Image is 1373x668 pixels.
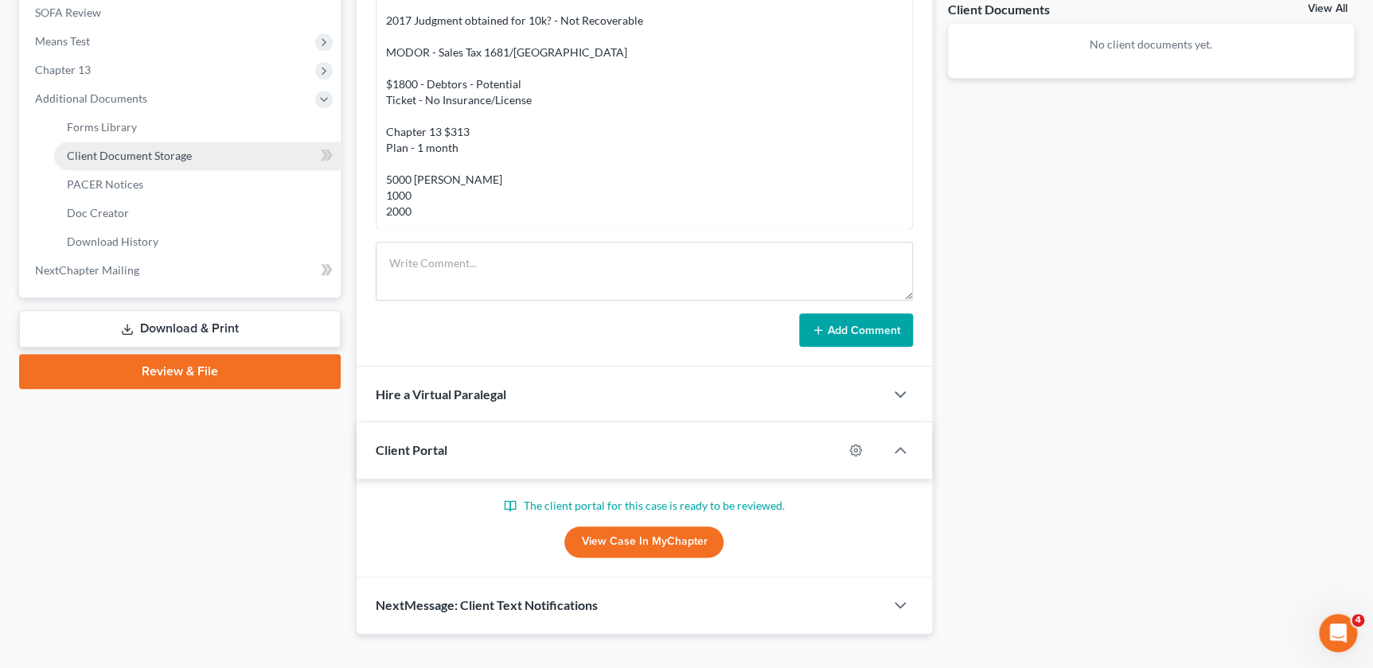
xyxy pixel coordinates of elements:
[19,310,341,348] a: Download & Print
[35,263,139,277] span: NextChapter Mailing
[35,34,90,48] span: Means Test
[54,113,341,142] a: Forms Library
[54,227,341,256] a: Download History
[1308,3,1348,14] a: View All
[564,526,724,558] a: View Case in MyChapter
[376,498,912,514] p: The client portal for this case is ready to be reviewed.
[54,199,341,227] a: Doc Creator
[376,386,506,402] span: Hire a Virtual Paralegal
[67,206,129,219] span: Doc Creator
[961,37,1341,52] p: No client documents yet.
[67,120,137,134] span: Forms Library
[54,142,341,170] a: Client Document Storage
[376,597,598,612] span: NextMessage: Client Text Notifications
[376,442,447,457] span: Client Portal
[35,63,91,76] span: Chapter 13
[948,1,1050,17] div: Client Documents
[67,235,158,248] span: Download History
[54,170,341,199] a: PACER Notices
[35,91,147,105] span: Additional Documents
[22,256,341,285] a: NextChapter Mailing
[1352,614,1364,627] span: 4
[1319,614,1357,652] iframe: Intercom live chat
[35,6,101,19] span: SOFA Review
[67,177,143,191] span: PACER Notices
[19,354,341,389] a: Review & File
[799,313,913,347] button: Add Comment
[67,149,192,162] span: Client Document Storage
